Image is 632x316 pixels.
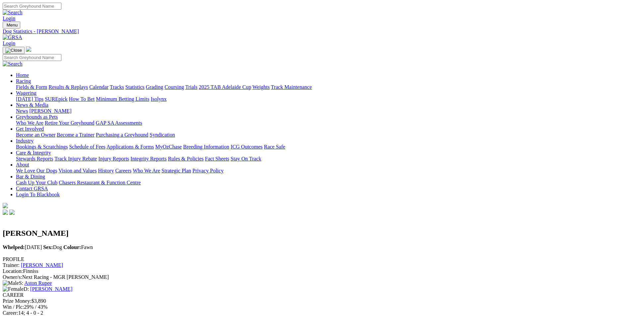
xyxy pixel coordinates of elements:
[63,244,81,250] b: Colour:
[3,268,23,274] span: Location:
[16,132,55,138] a: Become an Owner
[16,162,29,167] a: About
[98,168,114,173] a: History
[16,144,68,150] a: Bookings & Scratchings
[183,144,229,150] a: Breeding Information
[5,48,22,53] img: Close
[168,156,204,161] a: Rules & Policies
[3,298,32,304] span: Prize Money:
[3,310,629,316] div: 14; 4 - 0 - 2
[21,262,63,268] a: [PERSON_NAME]
[106,144,154,150] a: Applications & Forms
[16,102,48,108] a: News & Media
[133,168,160,173] a: Who We Are
[3,229,629,238] h2: [PERSON_NAME]
[29,108,71,114] a: [PERSON_NAME]
[231,156,261,161] a: Stay On Track
[3,268,629,274] div: Finniss
[54,156,97,161] a: Track Injury Rebate
[16,84,47,90] a: Fields & Form
[151,96,167,102] a: Isolynx
[26,46,31,52] img: logo-grsa-white.png
[185,84,197,90] a: Trials
[16,180,57,185] a: Cash Up Your Club
[3,286,24,292] img: Female
[3,34,22,40] img: GRSA
[205,156,229,161] a: Fact Sheets
[264,144,285,150] a: Race Safe
[3,292,629,298] div: CAREER
[3,22,20,29] button: Toggle navigation
[16,168,629,174] div: About
[96,120,142,126] a: GAP SA Assessments
[24,280,52,286] a: Aston Rupee
[16,120,629,126] div: Greyhounds as Pets
[16,72,29,78] a: Home
[16,108,629,114] div: News & Media
[3,203,8,208] img: logo-grsa-white.png
[3,244,42,250] span: [DATE]
[45,96,67,102] a: SUREpick
[3,274,22,280] span: Owner/s:
[16,90,36,96] a: Wagering
[9,210,15,215] img: twitter.svg
[150,132,175,138] a: Syndication
[3,262,20,268] span: Trainer:
[162,168,191,173] a: Strategic Plan
[45,120,95,126] a: Retire Your Greyhound
[3,304,629,310] div: 29% / 43%
[3,29,629,34] a: Dog Statistics - [PERSON_NAME]
[3,286,29,292] span: D:
[16,156,629,162] div: Care & Integrity
[3,3,61,10] input: Search
[89,84,108,90] a: Calendar
[165,84,184,90] a: Coursing
[3,310,18,316] span: Career:
[16,120,43,126] a: Who We Are
[231,144,262,150] a: ICG Outcomes
[16,144,629,150] div: Industry
[16,180,629,186] div: Bar & Dining
[7,23,18,28] span: Menu
[3,244,25,250] b: Whelped:
[16,96,43,102] a: [DATE] Tips
[3,10,23,16] img: Search
[59,180,141,185] a: Chasers Restaurant & Function Centre
[16,132,629,138] div: Get Involved
[16,186,48,191] a: Contact GRSA
[43,244,53,250] b: Sex:
[43,244,62,250] span: Dog
[3,256,629,262] div: PROFILE
[3,280,19,286] img: Male
[16,84,629,90] div: Racing
[3,40,15,46] a: Login
[115,168,131,173] a: Careers
[110,84,124,90] a: Tracks
[3,47,25,54] button: Toggle navigation
[3,54,61,61] input: Search
[58,168,97,173] a: Vision and Values
[16,114,58,120] a: Greyhounds as Pets
[16,192,60,197] a: Login To Blackbook
[48,84,88,90] a: Results & Replays
[16,168,57,173] a: We Love Our Dogs
[69,96,95,102] a: How To Bet
[16,150,51,156] a: Care & Integrity
[16,78,31,84] a: Racing
[30,286,72,292] a: [PERSON_NAME]
[16,138,34,144] a: Industry
[3,274,629,280] div: Next Racing - MGR [PERSON_NAME]
[96,96,149,102] a: Minimum Betting Limits
[98,156,129,161] a: Injury Reports
[16,108,28,114] a: News
[16,96,629,102] div: Wagering
[16,174,45,179] a: Bar & Dining
[192,168,224,173] a: Privacy Policy
[130,156,167,161] a: Integrity Reports
[271,84,312,90] a: Track Maintenance
[3,61,23,67] img: Search
[3,304,24,310] span: Win / Plc:
[16,126,44,132] a: Get Involved
[69,144,105,150] a: Schedule of Fees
